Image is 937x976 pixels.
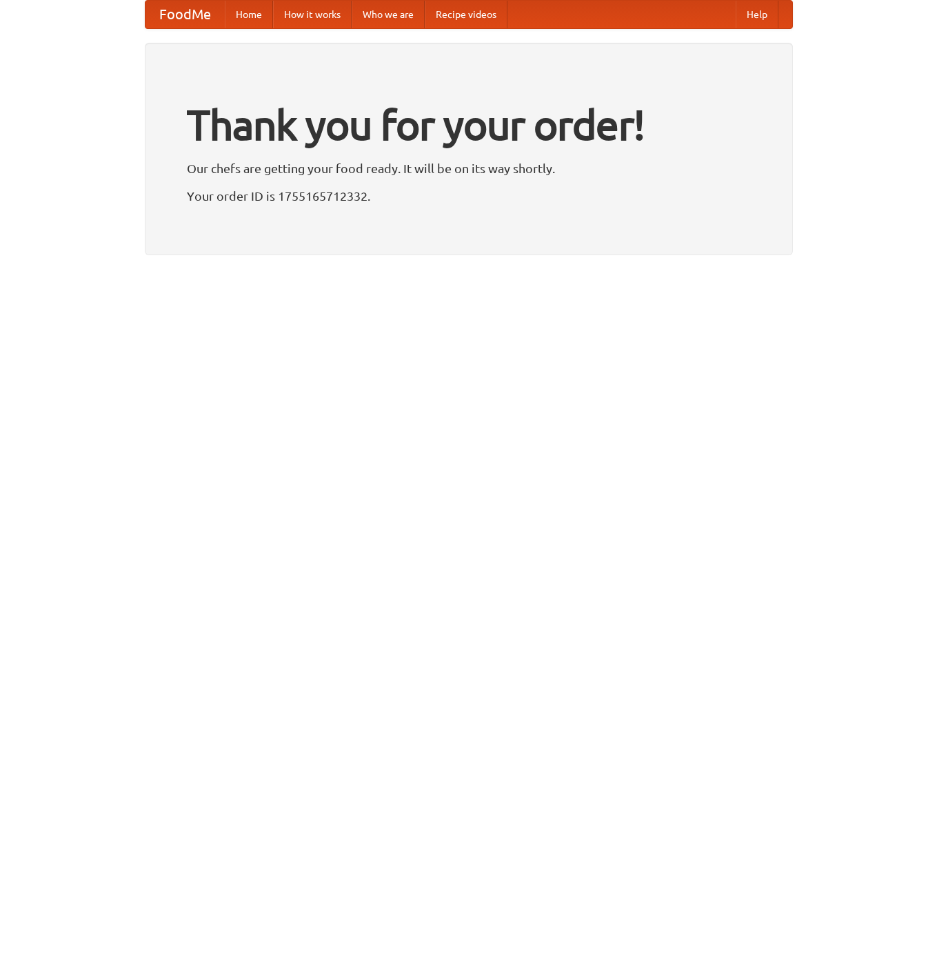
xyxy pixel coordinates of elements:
a: How it works [273,1,352,28]
a: Home [225,1,273,28]
a: Recipe videos [425,1,507,28]
a: Who we are [352,1,425,28]
p: Your order ID is 1755165712332. [187,186,751,206]
h1: Thank you for your order! [187,92,751,158]
a: Help [736,1,778,28]
p: Our chefs are getting your food ready. It will be on its way shortly. [187,158,751,179]
a: FoodMe [145,1,225,28]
